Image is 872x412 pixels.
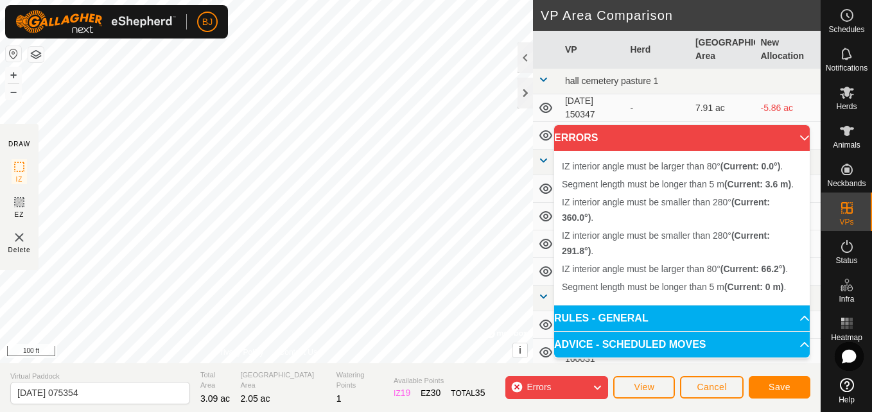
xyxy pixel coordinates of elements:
button: Reset Map [6,46,21,62]
span: Notifications [826,64,868,72]
span: Available Points [394,375,485,386]
td: -5.86 ac [755,94,821,122]
span: IZ interior angle must be larger than 80° . [562,264,788,274]
span: Virtual Paddock [10,371,190,382]
button: Map Layers [28,47,44,62]
b: (Current: 66.2°) [720,264,785,274]
span: 2.05 ac [240,393,270,404]
span: IZ [16,175,23,184]
span: hall cemetery pasture 1 [565,76,659,86]
th: New Allocation [755,31,821,69]
p-accordion-header: RULES - GENERAL [554,305,810,331]
p-accordion-header: ERRORS [554,125,810,151]
b: (Current: 0 m) [724,282,784,292]
a: Privacy Policy [216,347,264,358]
img: VP [12,230,27,245]
span: 3.09 ac [200,393,230,404]
span: Neckbands [827,180,866,187]
span: ADVICE - SCHEDULED MOVES [554,339,706,350]
span: View [634,382,654,392]
div: EZ [421,386,440,400]
span: IZ interior angle must be smaller than 280° . [562,197,770,223]
span: 35 [475,388,485,398]
div: - [630,101,685,115]
span: Segment length must be longer than 5 m . [562,179,794,189]
span: Infra [839,295,854,303]
div: TOTAL [451,386,485,400]
td: 7.91 ac [690,94,756,122]
td: [DATE] 150347 [560,94,625,122]
img: Gallagher Logo [15,10,176,33]
b: (Current: 3.6 m) [724,179,791,189]
span: Herds [836,103,857,110]
button: Save [749,376,810,399]
h2: VP Area Comparison [541,8,821,23]
span: Segment length must be longer than 5 m . [562,282,786,292]
span: Schedules [828,26,864,33]
div: IZ [394,386,410,400]
p-accordion-content: ERRORS [554,151,810,305]
td: 10.82 ac [690,122,756,150]
span: Save [769,382,790,392]
span: 1 [336,393,342,404]
b: (Current: 0.0°) [720,161,781,171]
span: RULES - GENERAL [554,313,649,323]
span: Errors [527,382,551,392]
button: – [6,84,21,99]
button: View [613,376,675,399]
span: EZ [15,210,24,219]
th: [GEOGRAPHIC_DATA] Area [690,31,756,69]
span: Watering Points [336,370,383,391]
span: Help [839,396,855,404]
th: Herd [625,31,690,69]
span: IZ interior angle must be smaller than 280° . [562,230,770,256]
button: i [513,343,527,357]
span: [GEOGRAPHIC_DATA] Area [240,370,326,391]
div: DRAW [8,139,30,149]
p-accordion-header: ADVICE - SCHEDULED MOVES [554,332,810,357]
span: BJ [202,15,213,29]
td: -8.77 ac [755,122,821,150]
span: Animals [833,141,860,149]
button: Cancel [680,376,744,399]
span: Delete [8,245,31,255]
span: 30 [431,388,441,398]
span: Heatmap [831,334,862,341]
span: Status [835,257,857,264]
span: Cancel [697,382,727,392]
a: Contact Us [279,347,317,358]
span: Total Area [200,370,230,391]
span: 19 [401,388,411,398]
th: VP [560,31,625,69]
span: VPs [839,218,853,226]
span: i [519,345,521,356]
span: IZ interior angle must be larger than 80° . [562,161,783,171]
td: [DATE] 113430 [560,122,625,150]
button: + [6,67,21,83]
a: Help [821,373,872,409]
span: ERRORS [554,133,598,143]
